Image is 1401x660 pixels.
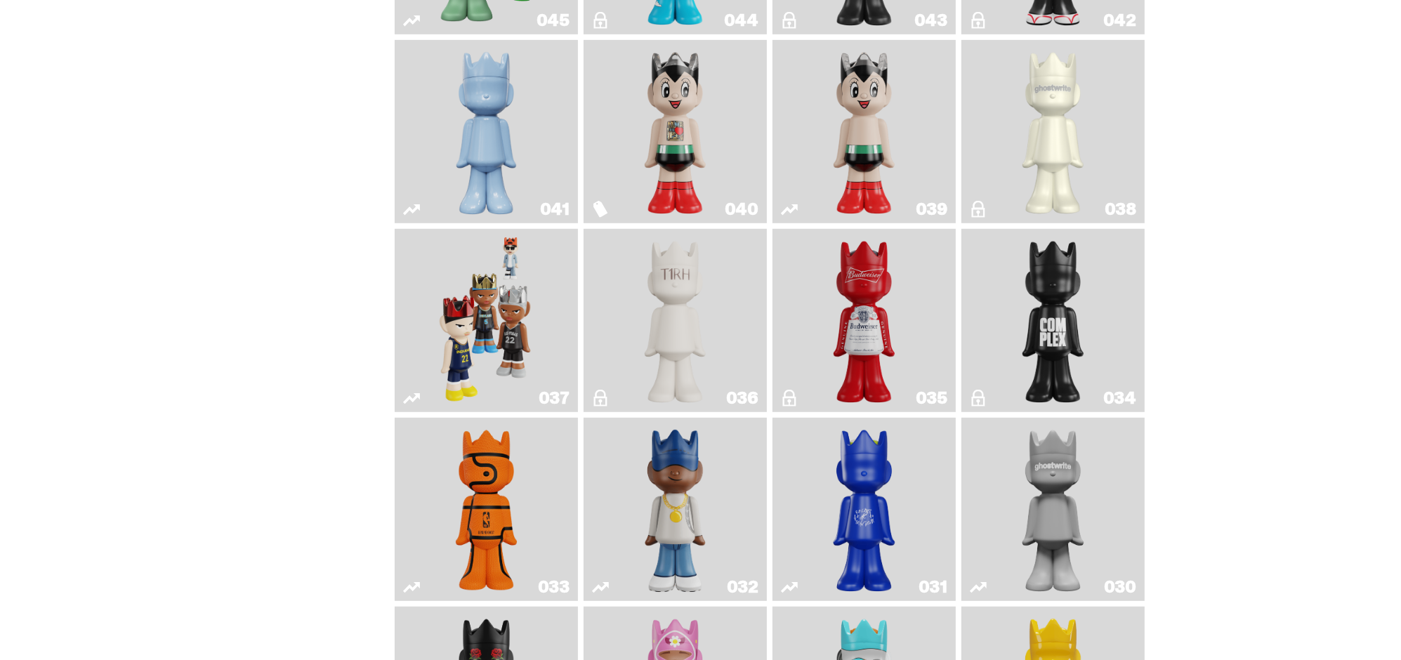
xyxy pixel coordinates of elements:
[539,390,570,407] div: 037
[725,201,758,218] div: 040
[816,423,913,595] img: Latte
[1104,579,1136,595] div: 030
[537,12,570,29] div: 045
[638,46,713,218] img: Astro Boy (Heart)
[627,423,724,595] img: Swingman
[1103,390,1136,407] div: 034
[1005,423,1102,595] img: One
[540,201,570,218] div: 041
[1016,235,1091,407] img: Complex
[726,390,758,407] div: 036
[449,423,524,595] img: Game Ball
[538,579,570,595] div: 033
[914,12,947,29] div: 043
[781,46,947,218] a: Astro Boy
[449,46,524,218] img: Schrödinger's ghost: Winter Blue
[592,46,758,218] a: Astro Boy (Heart)
[827,46,902,218] img: Astro Boy
[403,46,570,218] a: Schrödinger's ghost: Winter Blue
[781,423,947,595] a: Latte
[403,235,570,407] a: Game Face (2024)
[1103,12,1136,29] div: 042
[970,46,1136,218] a: 1A
[403,423,570,595] a: Game Ball
[638,235,713,407] img: The1RoomButler
[827,235,902,407] img: The King of ghosts
[916,201,947,218] div: 039
[592,423,758,595] a: Swingman
[919,579,947,595] div: 031
[970,423,1136,595] a: One
[438,235,535,407] img: Game Face (2024)
[724,12,758,29] div: 044
[1016,46,1091,218] img: 1A
[592,235,758,407] a: The1RoomButler
[727,579,758,595] div: 032
[916,390,947,407] div: 035
[970,235,1136,407] a: Complex
[781,235,947,407] a: The King of ghosts
[1105,201,1136,218] div: 038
